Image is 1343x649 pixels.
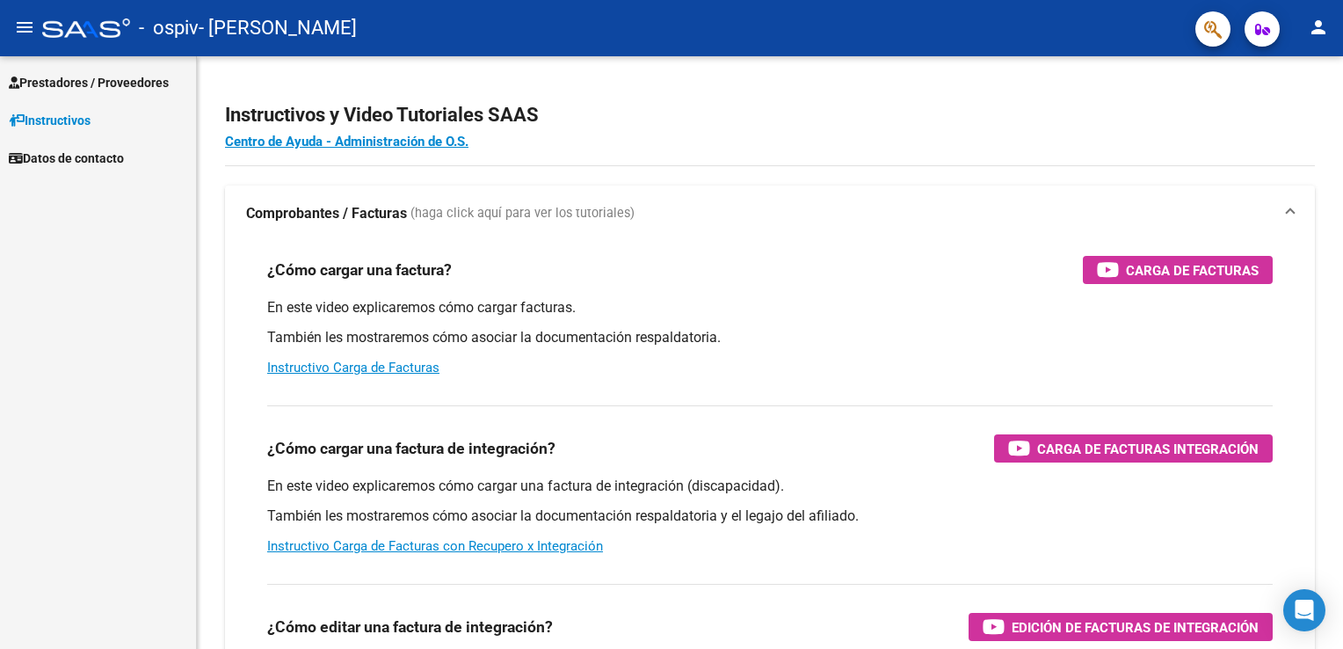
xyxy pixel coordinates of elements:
[139,9,199,47] span: - ospiv
[1308,17,1329,38] mat-icon: person
[267,360,439,376] a: Instructivo Carga de Facturas
[199,9,357,47] span: - [PERSON_NAME]
[225,98,1315,132] h2: Instructivos y Video Tutoriales SAAS
[410,204,635,223] span: (haga click aquí para ver los tutoriales)
[1037,438,1259,460] span: Carga de Facturas Integración
[969,613,1273,641] button: Edición de Facturas de integración
[267,258,452,282] h3: ¿Cómo cargar una factura?
[225,186,1315,242] mat-expansion-panel-header: Comprobantes / Facturas (haga click aquí para ver los tutoriales)
[267,298,1273,317] p: En este video explicaremos cómo cargar facturas.
[9,111,91,130] span: Instructivos
[1083,256,1273,284] button: Carga de Facturas
[267,436,555,461] h3: ¿Cómo cargar una factura de integración?
[267,615,553,639] h3: ¿Cómo editar una factura de integración?
[246,204,407,223] strong: Comprobantes / Facturas
[267,328,1273,347] p: También les mostraremos cómo asociar la documentación respaldatoria.
[9,149,124,168] span: Datos de contacto
[1126,259,1259,281] span: Carga de Facturas
[994,434,1273,463] button: Carga de Facturas Integración
[225,134,468,149] a: Centro de Ayuda - Administración de O.S.
[1283,589,1325,631] div: Open Intercom Messenger
[267,538,603,554] a: Instructivo Carga de Facturas con Recupero x Integración
[14,17,35,38] mat-icon: menu
[1012,616,1259,638] span: Edición de Facturas de integración
[9,73,169,92] span: Prestadores / Proveedores
[267,477,1273,496] p: En este video explicaremos cómo cargar una factura de integración (discapacidad).
[267,507,1273,526] p: También les mostraremos cómo asociar la documentación respaldatoria y el legajo del afiliado.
